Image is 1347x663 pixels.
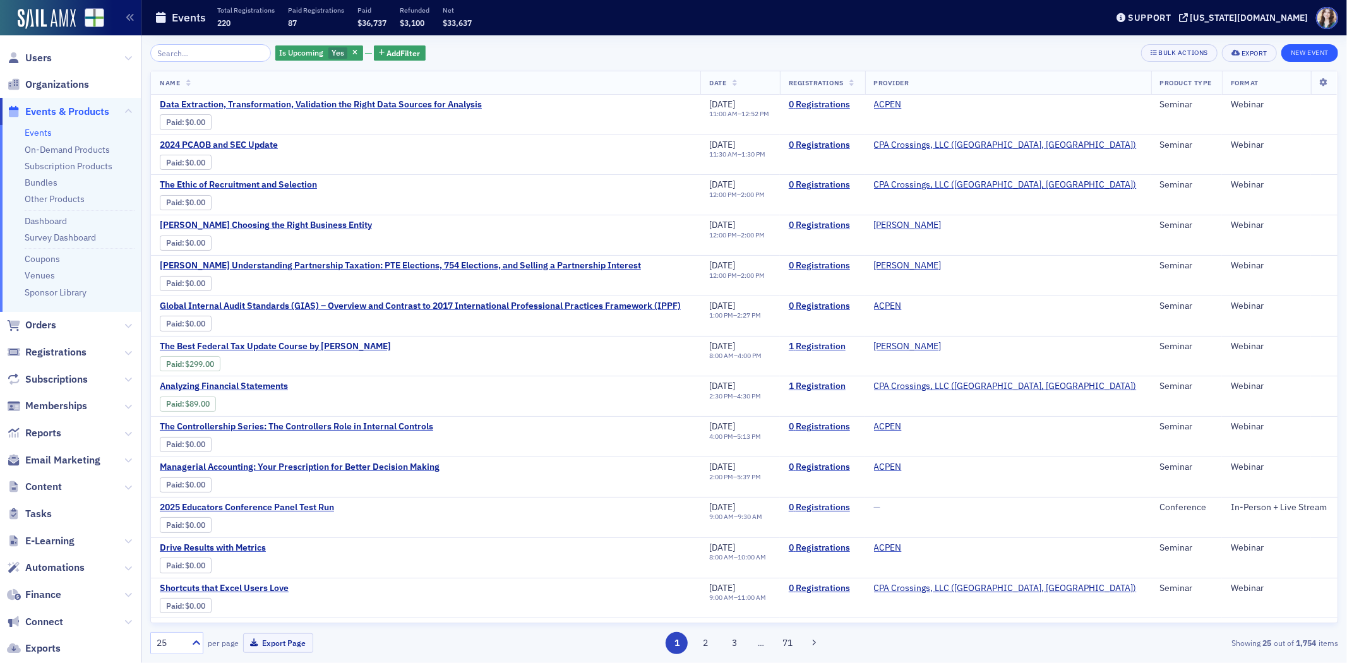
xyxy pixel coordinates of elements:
[208,637,239,648] label: per page
[25,480,62,494] span: Content
[709,472,733,481] time: 2:00 PM
[400,6,429,15] p: Refunded
[1160,99,1214,110] div: Seminar
[874,421,902,433] a: ACPEN
[776,632,798,654] button: 71
[160,260,641,272] span: Surgent's Understanding Partnership Taxation: PTE Elections, 754 Elections, and Selling a Partner...
[709,542,735,553] span: [DATE]
[1160,220,1214,231] div: Seminar
[1160,301,1214,312] div: Seminar
[741,271,765,280] time: 2:00 PM
[1231,99,1329,110] div: Webinar
[1160,78,1212,87] span: Product Type
[160,220,372,231] span: Surgent's Choosing the Right Business Entity
[1231,78,1259,87] span: Format
[789,583,856,594] a: 0 Registrations
[160,462,440,473] a: Managerial Accounting: Your Prescription for Better Decision Making
[160,517,212,532] div: Paid: 0 - $0
[160,397,216,412] div: Paid: 2 - $8900
[166,238,186,248] span: :
[166,117,182,127] a: Paid
[1160,421,1214,433] div: Seminar
[789,260,856,272] a: 0 Registrations
[709,392,761,400] div: –
[160,301,681,312] a: Global Internal Audit Standards (GIAS) – Overview and Contrast to 2017 International Professional...
[160,598,212,613] div: Paid: 0 - $0
[1160,179,1214,191] div: Seminar
[288,18,297,28] span: 87
[166,439,186,449] span: :
[709,380,735,391] span: [DATE]
[1160,260,1214,272] div: Seminar
[709,231,765,239] div: –
[738,593,766,602] time: 11:00 AM
[1316,7,1338,29] span: Profile
[25,615,63,629] span: Connect
[18,9,76,29] a: SailAMX
[186,399,210,409] span: $89.00
[160,356,220,371] div: Paid: 1 - $29900
[874,220,942,231] a: [PERSON_NAME]
[186,158,206,167] span: $0.00
[709,622,735,633] span: [DATE]
[874,341,954,352] span: SURGENT
[166,399,186,409] span: :
[160,583,372,594] span: Shortcuts that Excel Users Love
[1159,49,1208,56] div: Bulk Actions
[1231,179,1329,191] div: Webinar
[160,155,212,170] div: Paid: 0 - $0
[1160,462,1214,473] div: Seminar
[741,190,765,199] time: 2:00 PM
[874,140,1137,151] a: CPA Crossings, LLC ([GEOGRAPHIC_DATA], [GEOGRAPHIC_DATA])
[1141,44,1218,62] button: Bulk Actions
[709,260,735,271] span: [DATE]
[789,220,856,231] a: 0 Registrations
[741,230,765,239] time: 2:00 PM
[7,373,88,386] a: Subscriptions
[789,381,856,392] a: 1 Registration
[160,421,433,433] span: The Controllership Series: The Controllers Role in Internal Controls
[709,351,734,360] time: 8:00 AM
[874,179,1137,191] a: CPA Crossings, LLC ([GEOGRAPHIC_DATA], [GEOGRAPHIC_DATA])
[186,278,206,288] span: $0.00
[25,160,112,172] a: Subscription Products
[874,78,909,87] span: Provider
[874,462,902,473] a: ACPEN
[709,190,737,199] time: 12:00 PM
[243,633,313,653] button: Export Page
[789,542,856,554] a: 0 Registrations
[7,399,87,413] a: Memberships
[7,534,75,548] a: E-Learning
[709,352,762,360] div: –
[789,462,856,473] a: 0 Registrations
[166,198,182,207] a: Paid
[709,391,733,400] time: 2:30 PM
[709,593,734,602] time: 9:00 AM
[874,542,954,554] span: ACPEN
[709,594,766,602] div: –
[25,232,96,243] a: Survey Dashboard
[25,318,56,332] span: Orders
[85,8,104,28] img: SailAMX
[874,260,954,272] span: SURGENT
[374,45,426,61] button: AddFilter
[874,501,881,513] span: —
[288,6,344,15] p: Paid Registrations
[1160,341,1214,352] div: Seminar
[166,238,182,248] a: Paid
[150,44,271,62] input: Search…
[25,426,61,440] span: Reports
[166,480,182,489] a: Paid
[1242,50,1267,57] div: Export
[25,105,109,119] span: Events & Products
[166,158,182,167] a: Paid
[1281,44,1338,62] button: New Event
[709,78,726,87] span: Date
[951,637,1338,648] div: Showing out of items
[789,502,856,513] a: 0 Registrations
[1160,542,1214,554] div: Seminar
[166,319,182,328] a: Paid
[789,341,856,352] a: 1 Registration
[1231,381,1329,392] div: Webinar
[1160,583,1214,594] div: Seminar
